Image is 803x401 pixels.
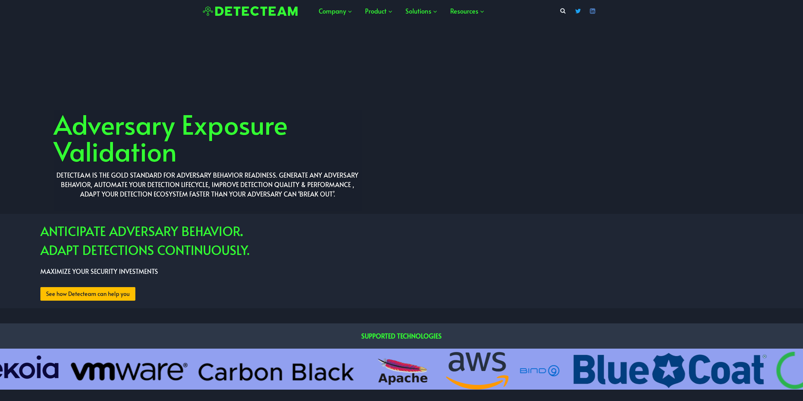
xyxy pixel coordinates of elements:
a: Product [359,2,399,21]
a: Company [312,2,359,21]
span: Product [365,5,393,17]
strong: . [240,222,243,239]
nav: Primary [312,2,491,21]
img: Detecteam [203,6,298,16]
h2: ANTICIPATE ADVERSARY BEHAVIOR ADAPT DETECTIONS CONTINUOUSLY. [40,221,803,259]
a: Linkedin [586,5,599,17]
h1: Adversary Exposure Validation [54,110,362,164]
a: Solutions [399,2,444,21]
li: 13 of 13 [66,352,357,390]
a: Resources [444,2,491,21]
li: 3 of 13 [515,352,564,390]
a: See how Detecteam can help you [40,287,135,301]
span: Company [319,5,352,17]
span: Resources [450,5,485,17]
li: 2 of 13 [446,352,509,390]
button: View Search Form [557,5,569,17]
li: 1 of 13 [364,352,440,390]
p: MAXIMIZE YOUR SECURITY INVESTMENTS [40,266,803,277]
h2: Detecteam IS THE GOLD STANDARD FOR ADVERSARY BEHAVIOR READINESS. GENERATE ANY Adversary BEHAVIOR,... [54,170,362,199]
a: Twitter [572,5,584,17]
span: See how Detecteam can help you [46,289,130,298]
span: Solutions [405,5,438,17]
li: 4 of 13 [570,352,769,390]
